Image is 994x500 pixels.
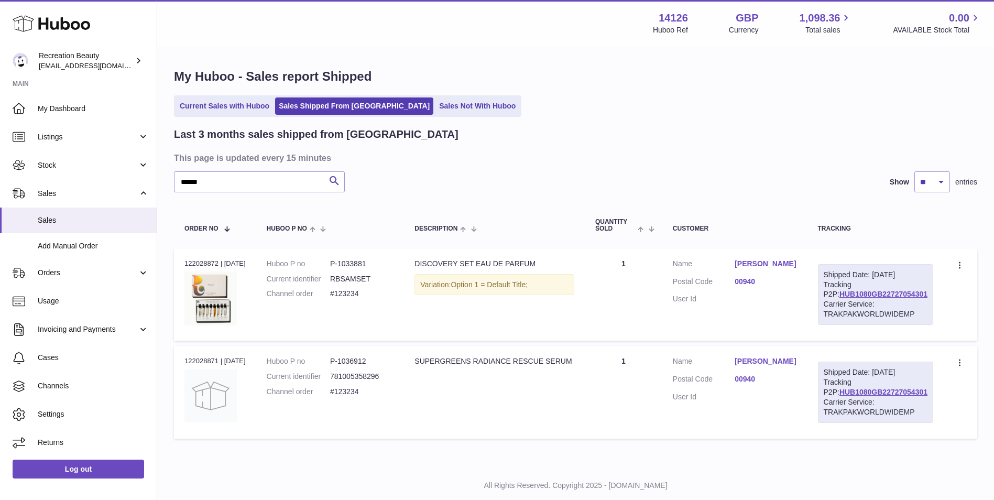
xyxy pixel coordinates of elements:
a: 0.00 AVAILABLE Stock Total [893,11,981,35]
dd: P-1033881 [330,259,394,269]
dd: 781005358296 [330,372,394,382]
a: Sales Not With Huboo [435,97,519,115]
span: Invoicing and Payments [38,324,138,334]
strong: 14126 [659,11,688,25]
dd: #123234 [330,387,394,397]
span: [EMAIL_ADDRESS][DOMAIN_NAME] [39,61,154,70]
dt: Name [673,356,735,369]
dd: #123234 [330,289,394,299]
span: Returns [38,438,149,448]
div: Variation: [414,274,574,296]
div: Tracking [818,225,933,232]
dt: Postal Code [673,374,735,387]
span: Cases [38,353,149,363]
label: Show [890,177,909,187]
span: entries [955,177,977,187]
span: Description [414,225,457,232]
div: Tracking P2P: [818,362,933,422]
span: Settings [38,409,149,419]
a: 00940 [735,277,796,287]
div: Shipped Date: [DATE] [824,367,927,377]
a: Log out [13,460,144,479]
div: Currency [729,25,759,35]
img: ANWD_12ML.jpg [184,271,237,325]
td: 1 [585,248,662,341]
img: barney@recreationbeauty.com [13,53,28,69]
dd: P-1036912 [330,356,394,366]
span: AVAILABLE Stock Total [893,25,981,35]
dt: Huboo P no [267,259,330,269]
div: Carrier Service: TRAKPAKWORLDWIDEMP [824,299,927,319]
a: Current Sales with Huboo [176,97,273,115]
div: 122028871 | [DATE] [184,356,246,366]
div: Carrier Service: TRAKPAKWORLDWIDEMP [824,397,927,417]
h1: My Huboo - Sales report Shipped [174,68,977,85]
dt: Channel order [267,289,330,299]
div: Recreation Beauty [39,51,133,71]
span: Sales [38,215,149,225]
a: HUB1080GB22727054301 [839,388,927,396]
div: Customer [673,225,797,232]
h2: Last 3 months sales shipped from [GEOGRAPHIC_DATA] [174,127,458,142]
div: DISCOVERY SET EAU DE PARFUM [414,259,574,269]
span: Huboo P no [267,225,307,232]
dt: Name [673,259,735,271]
div: Tracking P2P: [818,264,933,325]
span: Channels [38,381,149,391]
dt: Current identifier [267,274,330,284]
span: 0.00 [949,11,969,25]
div: Huboo Ref [653,25,688,35]
span: 1,098.36 [800,11,840,25]
a: [PERSON_NAME] [735,259,796,269]
div: 122028872 | [DATE] [184,259,246,268]
span: Quantity Sold [595,219,636,232]
dt: User Id [673,294,735,304]
span: Total sales [805,25,852,35]
dt: User Id [673,392,735,402]
span: Orders [38,268,138,278]
a: [PERSON_NAME] [735,356,796,366]
td: 1 [585,346,662,438]
span: Listings [38,132,138,142]
img: no-photo.jpg [184,369,237,422]
a: 00940 [735,374,796,384]
p: All Rights Reserved. Copyright 2025 - [DOMAIN_NAME] [166,481,986,491]
span: Option 1 = Default Title; [451,280,528,289]
span: Add Manual Order [38,241,149,251]
span: Stock [38,160,138,170]
a: HUB1080GB22727054301 [839,290,927,298]
dd: RBSAMSET [330,274,394,284]
span: My Dashboard [38,104,149,114]
div: SUPERGREENS RADIANCE RESCUE SERUM [414,356,574,366]
strong: GBP [736,11,758,25]
dt: Huboo P no [267,356,330,366]
a: 1,098.36 Total sales [800,11,853,35]
div: Shipped Date: [DATE] [824,270,927,280]
span: Sales [38,189,138,199]
dt: Channel order [267,387,330,397]
span: Usage [38,296,149,306]
dt: Current identifier [267,372,330,382]
dt: Postal Code [673,277,735,289]
a: Sales Shipped From [GEOGRAPHIC_DATA] [275,97,433,115]
span: Order No [184,225,219,232]
h3: This page is updated every 15 minutes [174,152,975,164]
